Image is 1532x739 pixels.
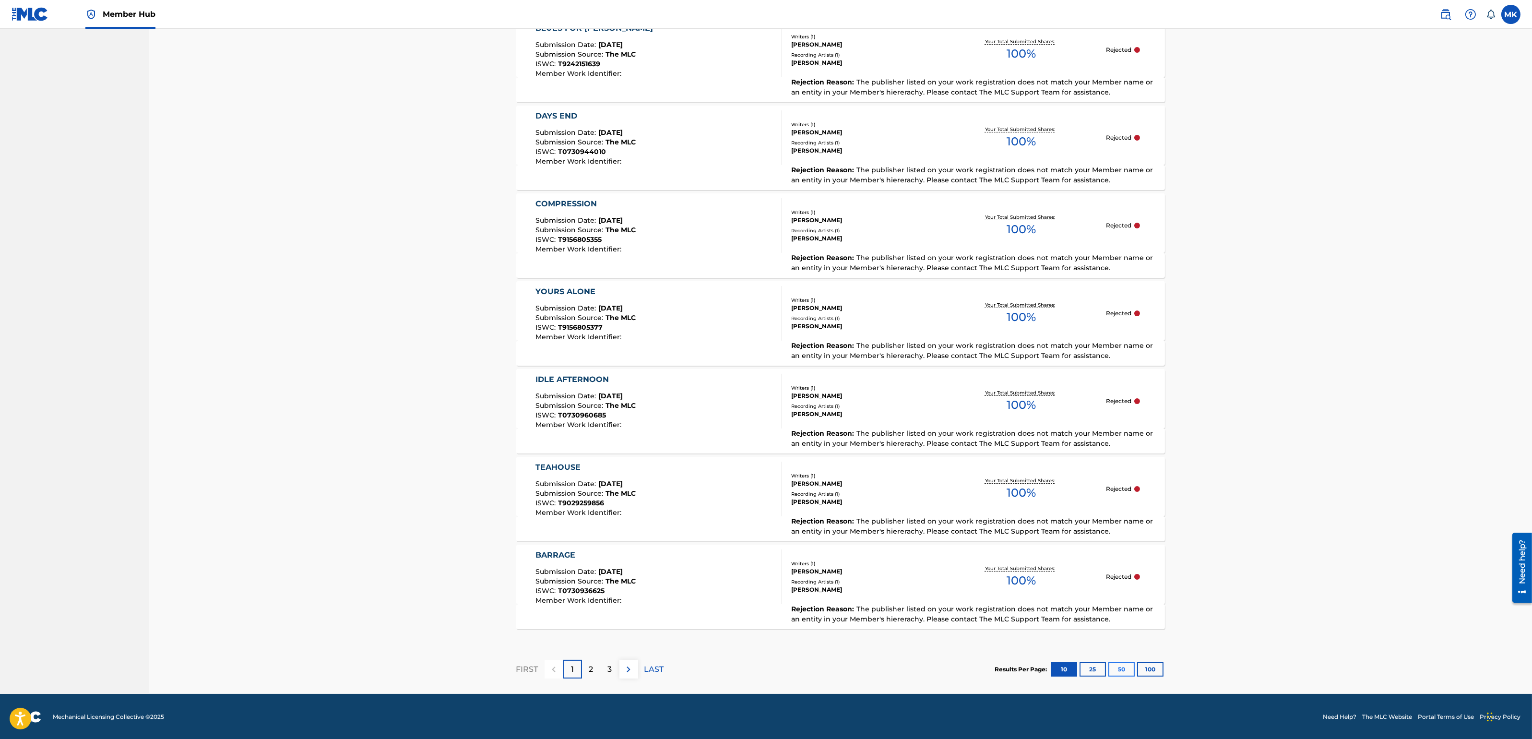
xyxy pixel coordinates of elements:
span: Rejection Reason : [791,429,856,438]
div: [PERSON_NAME] [791,304,936,312]
span: Submission Source : [535,489,606,498]
div: Writers ( 1 ) [791,209,936,216]
span: The MLC [606,50,636,59]
div: Recording Artists ( 1 ) [791,578,936,585]
div: Recording Artists ( 1 ) [791,315,936,322]
div: [PERSON_NAME] [791,392,936,400]
span: Member Work Identifier : [535,69,624,78]
button: 25 [1080,662,1106,677]
span: The MLC [606,313,636,322]
span: [DATE] [598,567,623,576]
span: Submission Source : [535,401,606,410]
span: Submission Source : [535,138,606,146]
div: Writers ( 1 ) [791,560,936,567]
span: Submission Source : [535,577,606,585]
span: T9029259856 [558,499,604,507]
button: 50 [1108,662,1135,677]
span: 100 % [1007,309,1036,326]
span: 100 % [1007,45,1036,62]
span: Rejection Reason : [791,166,856,174]
a: Portal Terms of Use [1418,713,1474,721]
span: Member Hub [103,9,155,20]
span: The publisher listed on your work registration does not match your Member name or an entity in yo... [791,429,1153,448]
span: Member Work Identifier : [535,508,624,517]
span: The publisher listed on your work registration does not match your Member name or an entity in yo... [791,605,1153,623]
div: Recording Artists ( 1 ) [791,403,936,410]
p: Your Total Submitted Shares: [985,389,1057,396]
div: [PERSON_NAME] [791,40,936,49]
a: Public Search [1436,5,1455,24]
span: 100 % [1007,133,1036,150]
a: IDLE AFTERNOONSubmission Date:[DATE]Submission Source:The MLCISWC:T0730960685Member Work Identifi... [516,369,1165,453]
div: [PERSON_NAME] [791,216,936,225]
span: ISWC : [535,411,558,419]
span: [DATE] [598,479,623,488]
div: IDLE AFTERNOON [535,374,636,385]
span: The publisher listed on your work registration does not match your Member name or an entity in yo... [791,166,1153,184]
span: The publisher listed on your work registration does not match your Member name or an entity in yo... [791,341,1153,360]
div: [PERSON_NAME] [791,128,936,137]
div: [PERSON_NAME] [791,234,936,243]
p: Your Total Submitted Shares: [985,214,1057,221]
span: Submission Date : [535,479,598,488]
div: YOURS ALONE [535,286,636,298]
p: Your Total Submitted Shares: [985,301,1057,309]
button: 10 [1051,662,1077,677]
p: Your Total Submitted Shares: [985,477,1057,484]
div: Writers ( 1 ) [791,384,936,392]
img: help [1465,9,1476,20]
span: ISWC : [535,499,558,507]
a: The MLC Website [1362,713,1412,721]
span: 100 % [1007,221,1036,238]
span: Rejection Reason : [791,605,856,613]
span: Submission Date : [535,392,598,400]
p: Rejected [1106,572,1131,581]
span: [DATE] [598,216,623,225]
span: Rejection Reason : [791,78,856,86]
span: ISWC : [535,586,558,595]
span: Member Work Identifier : [535,420,624,429]
span: 100 % [1007,572,1036,589]
p: 3 [608,664,612,675]
div: Writers ( 1 ) [791,297,936,304]
img: MLC Logo [12,7,48,21]
a: BLUES FOR [PERSON_NAME]Submission Date:[DATE]Submission Source:The MLCISWC:T9242151639Member Work... [516,18,1165,102]
div: Drag [1487,703,1493,731]
span: Submission Date : [535,567,598,576]
p: LAST [644,664,664,675]
a: TEAHOUSESubmission Date:[DATE]Submission Source:The MLCISWC:T9029259856Member Work Identifier:Wri... [516,457,1165,541]
div: Help [1461,5,1480,24]
span: ISWC : [535,323,558,332]
span: The MLC [606,489,636,498]
span: Submission Date : [535,216,598,225]
span: Member Work Identifier : [535,157,624,166]
span: Submission Source : [535,50,606,59]
div: [PERSON_NAME] [791,322,936,331]
p: Rejected [1106,221,1131,230]
span: T0730936625 [558,586,605,595]
p: Your Total Submitted Shares: [985,565,1057,572]
div: Recording Artists ( 1 ) [791,490,936,498]
span: Rejection Reason : [791,253,856,262]
span: ISWC : [535,60,558,68]
div: [PERSON_NAME] [791,479,936,488]
span: Member Work Identifier : [535,596,624,605]
span: T9242151639 [558,60,600,68]
div: TEAHOUSE [535,462,636,473]
img: right [623,664,634,675]
div: Writers ( 1 ) [791,472,936,479]
div: Writers ( 1 ) [791,33,936,40]
span: T9156805377 [558,323,603,332]
a: Need Help? [1323,713,1356,721]
span: The MLC [606,577,636,585]
span: Submission Source : [535,313,606,322]
span: The MLC [606,226,636,234]
div: [PERSON_NAME] [791,410,936,418]
div: COMPRESSION [535,198,636,210]
p: Rejected [1106,397,1131,405]
span: Submission Date : [535,40,598,49]
span: 100 % [1007,396,1036,414]
span: ISWC : [535,235,558,244]
p: Rejected [1106,485,1131,493]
